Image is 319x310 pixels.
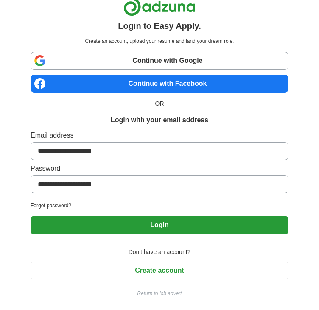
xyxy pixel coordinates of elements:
a: Forgot password? [31,202,288,209]
span: Don't have an account? [123,248,196,256]
button: Login [31,216,288,234]
a: Continue with Facebook [31,75,288,93]
button: Create account [31,262,288,279]
h1: Login with your email address [111,115,208,125]
p: Create an account, upload your resume and land your dream role. [32,37,287,45]
span: OR [150,99,169,108]
a: Continue with Google [31,52,288,70]
h1: Login to Easy Apply. [118,20,201,32]
a: Create account [31,267,288,274]
a: Return to job advert [31,290,288,297]
label: Password [31,163,288,174]
label: Email address [31,130,288,141]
